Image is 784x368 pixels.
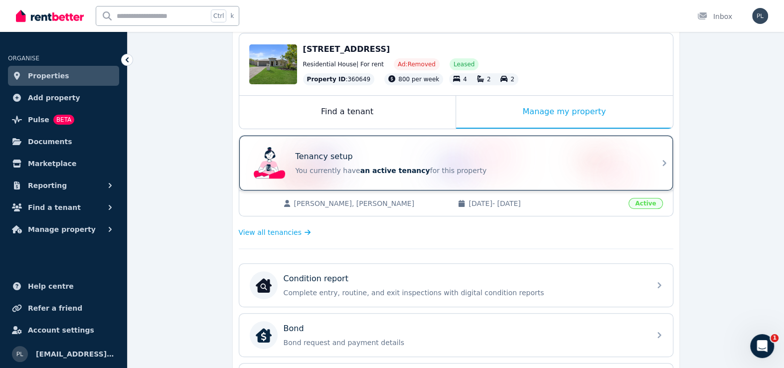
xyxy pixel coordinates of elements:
[8,219,119,239] button: Manage property
[8,110,119,130] a: PulseBETA
[303,60,384,68] span: Residential House | For rent
[8,55,39,62] span: ORGANISE
[303,44,390,54] span: [STREET_ADDRESS]
[256,327,272,343] img: Bond
[628,198,662,209] span: Active
[28,114,49,126] span: Pulse
[211,9,226,22] span: Ctrl
[8,197,119,217] button: Find a tenant
[239,264,673,307] a: Condition reportCondition reportComplete entry, routine, and exit inspections with digital condit...
[28,302,82,314] span: Refer a friend
[36,348,115,360] span: [EMAIL_ADDRESS][DOMAIN_NAME]
[8,276,119,296] a: Help centre
[360,167,430,175] span: an active tenancy
[256,277,272,293] img: Condition report
[28,201,81,213] span: Find a tenant
[254,147,286,179] img: Tenancy setup
[8,298,119,318] a: Refer a friend
[284,323,304,335] p: Bond
[239,227,302,237] span: View all tenancies
[28,223,96,235] span: Manage property
[510,76,514,83] span: 2
[296,151,353,163] p: Tenancy setup
[239,136,673,190] a: Tenancy setupTenancy setupYou currently havean active tenancyfor this property
[752,8,768,24] img: plmarkt@gmail.com
[28,324,94,336] span: Account settings
[8,154,119,174] a: Marketplace
[8,132,119,152] a: Documents
[463,76,467,83] span: 4
[294,198,448,208] span: [PERSON_NAME], [PERSON_NAME]
[28,70,69,82] span: Properties
[53,115,74,125] span: BETA
[398,60,436,68] span: Ad: Removed
[487,76,491,83] span: 2
[469,198,623,208] span: [DATE] - [DATE]
[28,158,76,170] span: Marketplace
[750,334,774,358] iframe: Intercom live chat
[8,320,119,340] a: Account settings
[28,180,67,191] span: Reporting
[16,8,84,23] img: RentBetter
[239,314,673,357] a: BondBondBond request and payment details
[284,338,644,348] p: Bond request and payment details
[303,73,375,85] div: : 360649
[697,11,732,21] div: Inbox
[239,227,311,237] a: View all tenancies
[28,92,80,104] span: Add property
[12,346,28,362] img: plmarkt@gmail.com
[28,280,74,292] span: Help centre
[8,66,119,86] a: Properties
[454,60,474,68] span: Leased
[239,96,456,129] div: Find a tenant
[456,96,673,129] div: Manage my property
[230,12,234,20] span: k
[398,76,439,83] span: 800 per week
[307,75,346,83] span: Property ID
[8,88,119,108] a: Add property
[8,176,119,195] button: Reporting
[284,288,644,298] p: Complete entry, routine, and exit inspections with digital condition reports
[771,334,779,342] span: 1
[28,136,72,148] span: Documents
[284,273,348,285] p: Condition report
[296,166,644,176] p: You currently have for this property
